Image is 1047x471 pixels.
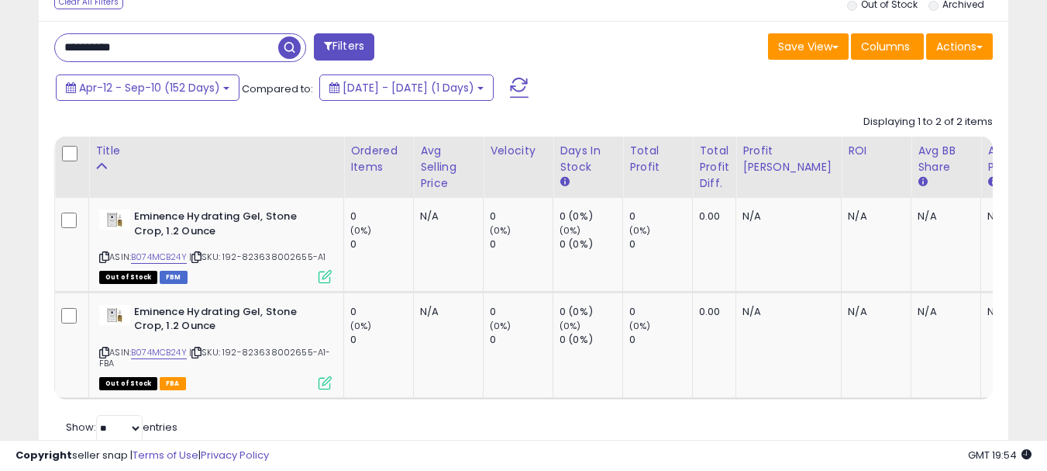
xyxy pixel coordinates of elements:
div: N/A [848,305,899,319]
div: N/A [742,305,829,319]
div: N/A [987,210,1038,223]
img: 31s0tp9IReL._SL40_.jpg [99,210,130,230]
div: 0 [490,333,553,347]
button: Columns [851,33,924,60]
button: Apr-12 - Sep-10 (152 Days) [56,74,239,101]
span: FBM [160,271,188,284]
div: 0 (0%) [560,210,622,223]
div: N/A [420,210,471,223]
a: B074MCB24Y [131,346,187,359]
div: Ordered Items [350,143,407,175]
small: (0%) [560,320,581,332]
div: 0 [629,333,692,347]
div: Total Profit [629,143,686,175]
div: N/A [918,305,969,319]
div: seller snap | | [15,448,269,463]
small: (0%) [490,224,511,237]
span: [DATE] - [DATE] (1 Days) [343,80,474,95]
div: Avg BB Share [918,143,974,175]
small: (0%) [560,224,581,237]
span: 2025-09-9 19:54 GMT [968,448,1032,462]
b: Eminence Hydrating Gel, Stone Crop, 1.2 Ounce [134,210,322,242]
a: Terms of Use [133,448,198,462]
small: Days In Stock. [560,175,569,189]
span: | SKU: 192-823638002655-A1-FBA [99,346,331,369]
div: ROI [848,143,904,159]
small: (0%) [629,320,651,332]
div: 0 [490,237,553,251]
span: FBA [160,377,186,390]
div: 0 [350,305,413,319]
small: Avg BB Share. [918,175,927,189]
div: 0.00 [699,305,724,319]
span: | SKU: 192-823638002655-A1 [189,251,325,263]
div: Velocity [490,143,546,159]
button: Actions [926,33,993,60]
div: Days In Stock [560,143,616,175]
strong: Copyright [15,448,72,462]
div: 0 (0%) [560,305,622,319]
div: 0 [629,210,692,223]
div: Total Profit Diff. [699,143,729,192]
div: 0 [490,210,553,223]
div: ASIN: [99,305,332,388]
div: Profit [PERSON_NAME] [742,143,835,175]
span: Columns [861,39,910,54]
span: Show: entries [66,420,177,435]
div: ASIN: [99,210,332,282]
span: Apr-12 - Sep-10 (152 Days) [79,80,220,95]
small: (0%) [629,224,651,237]
b: Eminence Hydrating Gel, Stone Crop, 1.2 Ounce [134,305,322,338]
span: Compared to: [242,81,313,96]
div: 0 (0%) [560,333,622,347]
button: Save View [768,33,849,60]
div: 0 [350,237,413,251]
div: N/A [987,305,1038,319]
span: All listings that are currently out of stock and unavailable for purchase on Amazon [99,271,157,284]
div: 0 [629,305,692,319]
div: N/A [848,210,899,223]
a: Privacy Policy [201,448,269,462]
span: All listings that are currently out of stock and unavailable for purchase on Amazon [99,377,157,390]
small: (0%) [350,224,372,237]
div: Title [95,143,337,159]
small: (0%) [350,320,372,332]
div: N/A [918,210,969,223]
div: 0 [350,333,413,347]
div: 0.00 [699,210,724,223]
small: (0%) [490,320,511,332]
div: 0 [629,237,692,251]
img: 31s0tp9IReL._SL40_.jpg [99,305,130,325]
button: Filters [314,33,374,61]
small: Avg Win Price. [987,175,997,189]
div: 0 [490,305,553,319]
div: Avg Win Price [987,143,1044,175]
button: [DATE] - [DATE] (1 Days) [319,74,494,101]
div: Avg Selling Price [420,143,477,192]
div: N/A [742,210,829,223]
div: N/A [420,305,471,319]
div: Displaying 1 to 2 of 2 items [863,115,993,130]
div: 0 [350,210,413,223]
a: B074MCB24Y [131,251,187,264]
div: 0 (0%) [560,237,622,251]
